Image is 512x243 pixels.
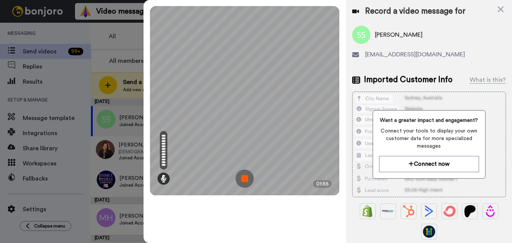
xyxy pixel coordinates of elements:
img: Ontraport [382,205,394,217]
img: ic_record_stop.svg [236,170,254,188]
img: Drip [484,205,496,217]
img: ConvertKit [443,205,456,217]
span: [EMAIL_ADDRESS][DOMAIN_NAME] [365,50,465,59]
div: 01:55 [313,180,332,188]
span: Imported Customer Info [364,74,453,86]
button: Connect now [379,156,479,172]
img: Hubspot [403,205,415,217]
img: Patreon [464,205,476,217]
img: Shopify [362,205,374,217]
div: What is this? [470,75,506,84]
span: Want a greater impact and engagement? [379,117,479,124]
img: ActiveCampaign [423,205,435,217]
img: GoHighLevel [423,226,435,238]
span: Connect your tools to display your own customer data for more specialized messages [379,127,479,150]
